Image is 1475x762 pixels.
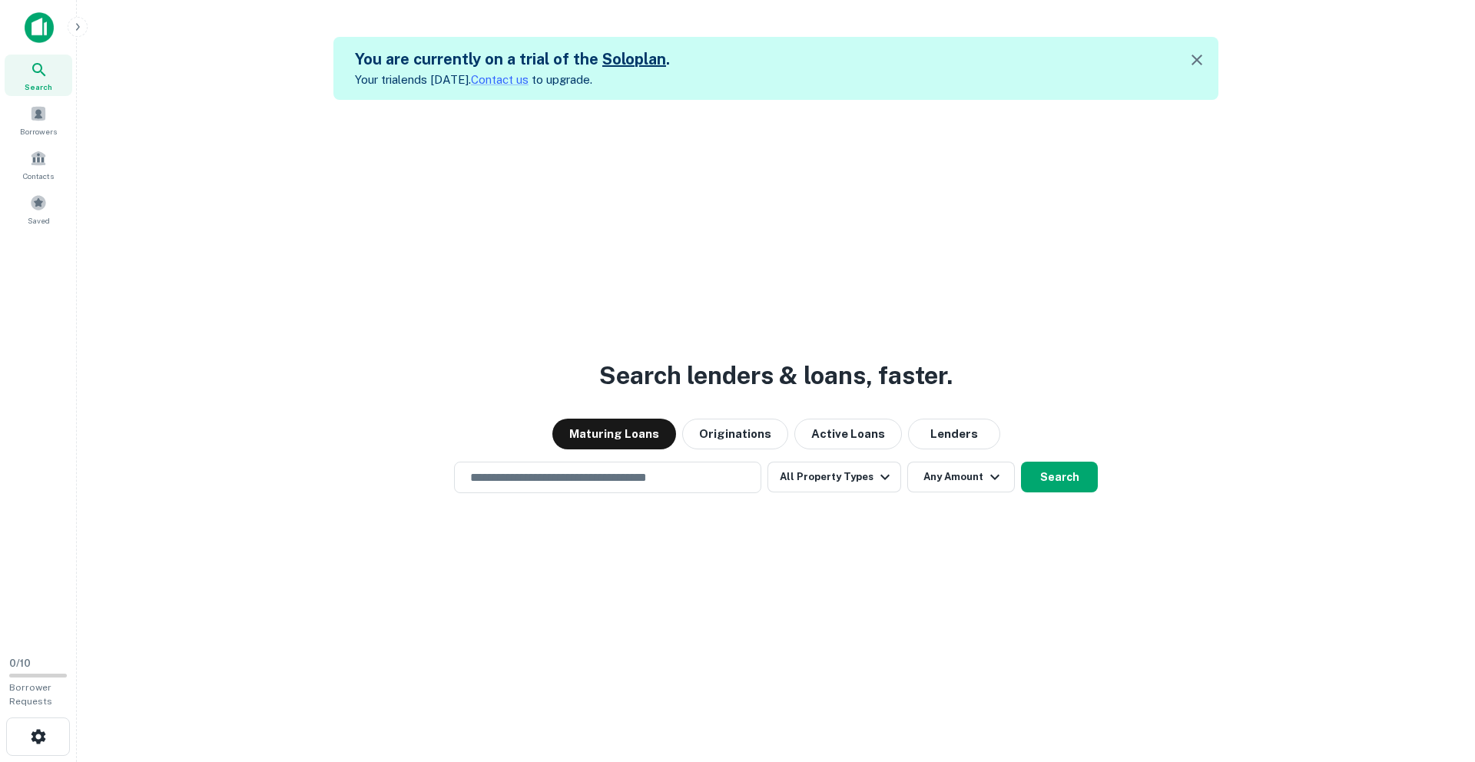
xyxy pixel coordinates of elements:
a: Contact us [471,73,529,86]
button: Active Loans [794,419,902,449]
span: 0 / 10 [9,658,31,669]
a: Borrowers [5,99,72,141]
p: Your trial ends [DATE]. to upgrade. [355,71,670,89]
a: Search [5,55,72,96]
a: Saved [5,188,72,230]
span: Borrower Requests [9,682,52,707]
h5: You are currently on a trial of the . [355,48,670,71]
span: Borrowers [20,125,57,137]
h3: Search lenders & loans, faster. [599,357,953,394]
span: Contacts [23,170,54,182]
button: All Property Types [767,462,901,492]
button: Originations [682,419,788,449]
iframe: Chat Widget [1398,639,1475,713]
button: Lenders [908,419,1000,449]
img: capitalize-icon.png [25,12,54,43]
button: Search [1021,462,1098,492]
button: Any Amount [907,462,1015,492]
span: Saved [28,214,50,227]
button: Maturing Loans [552,419,676,449]
a: Contacts [5,144,72,185]
a: Soloplan [602,50,666,68]
span: Search [25,81,52,93]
